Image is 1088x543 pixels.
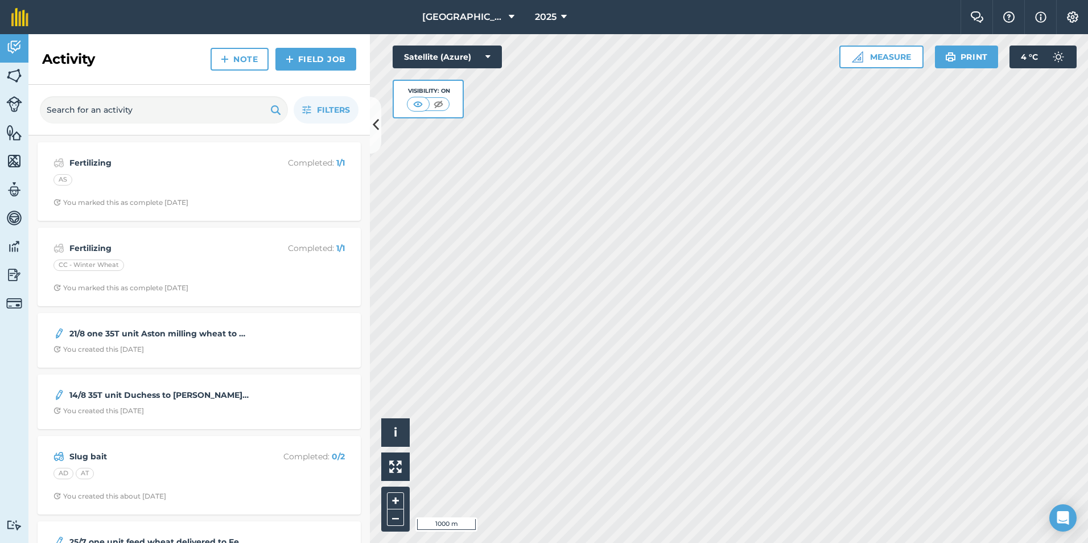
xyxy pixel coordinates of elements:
img: svg+xml;base64,PD94bWwgdmVyc2lvbj0iMS4wIiBlbmNvZGluZz0idXRmLTgiPz4KPCEtLSBHZW5lcmF0b3I6IEFkb2JlIE... [6,295,22,311]
div: AS [53,174,72,186]
a: 14/8 35T unit Duchess to [PERSON_NAME] though [PERSON_NAME]’sClock with arrow pointing clockwiseY... [44,381,354,422]
a: 21/8 one 35T unit Aston milling wheat to Champion? through PGGWClock with arrow pointing clockwis... [44,320,354,361]
strong: 1 / 1 [336,158,345,168]
img: svg+xml;base64,PD94bWwgdmVyc2lvbj0iMS4wIiBlbmNvZGluZz0idXRmLTgiPz4KPCEtLSBHZW5lcmF0b3I6IEFkb2JlIE... [6,266,22,283]
strong: Fertilizing [69,242,250,254]
img: svg+xml;base64,PD94bWwgdmVyc2lvbj0iMS4wIiBlbmNvZGluZz0idXRmLTgiPz4KPCEtLSBHZW5lcmF0b3I6IEFkb2JlIE... [53,450,64,463]
a: FertilizingCompleted: 1/1CC - Winter WheatClock with arrow pointing clockwiseYou marked this as c... [44,235,354,299]
button: – [387,509,404,526]
button: i [381,418,410,447]
button: Satellite (Azure) [393,46,502,68]
img: Two speech bubbles overlapping with the left bubble in the forefront [970,11,984,23]
img: svg+xml;base64,PHN2ZyB4bWxucz0iaHR0cDovL3d3dy53My5vcmcvMjAwMC9zdmciIHdpZHRoPSIxNyIgaGVpZ2h0PSIxNy... [1035,10,1046,24]
img: svg+xml;base64,PD94bWwgdmVyc2lvbj0iMS4wIiBlbmNvZGluZz0idXRmLTgiPz4KPCEtLSBHZW5lcmF0b3I6IEFkb2JlIE... [6,209,22,227]
img: svg+xml;base64,PD94bWwgdmVyc2lvbj0iMS4wIiBlbmNvZGluZz0idXRmLTgiPz4KPCEtLSBHZW5lcmF0b3I6IEFkb2JlIE... [53,388,65,402]
img: Ruler icon [852,51,863,63]
div: Visibility: On [407,87,450,96]
span: [GEOGRAPHIC_DATA] [422,10,504,24]
a: FertilizingCompleted: 1/1ASClock with arrow pointing clockwiseYou marked this as complete [DATE] [44,149,354,214]
img: svg+xml;base64,PHN2ZyB4bWxucz0iaHR0cDovL3d3dy53My5vcmcvMjAwMC9zdmciIHdpZHRoPSI1NiIgaGVpZ2h0PSI2MC... [6,124,22,141]
img: Four arrows, one pointing top left, one top right, one bottom right and the last bottom left [389,460,402,473]
img: svg+xml;base64,PHN2ZyB4bWxucz0iaHR0cDovL3d3dy53My5vcmcvMjAwMC9zdmciIHdpZHRoPSIxNCIgaGVpZ2h0PSIyNC... [221,52,229,66]
img: svg+xml;base64,PD94bWwgdmVyc2lvbj0iMS4wIiBlbmNvZGluZz0idXRmLTgiPz4KPCEtLSBHZW5lcmF0b3I6IEFkb2JlIE... [6,181,22,198]
img: svg+xml;base64,PHN2ZyB4bWxucz0iaHR0cDovL3d3dy53My5vcmcvMjAwMC9zdmciIHdpZHRoPSIxNCIgaGVpZ2h0PSIyNC... [286,52,294,66]
img: A cog icon [1066,11,1079,23]
img: svg+xml;base64,PD94bWwgdmVyc2lvbj0iMS4wIiBlbmNvZGluZz0idXRmLTgiPz4KPCEtLSBHZW5lcmF0b3I6IEFkb2JlIE... [1047,46,1070,68]
img: svg+xml;base64,PD94bWwgdmVyc2lvbj0iMS4wIiBlbmNvZGluZz0idXRmLTgiPz4KPCEtLSBHZW5lcmF0b3I6IEFkb2JlIE... [6,520,22,530]
strong: Slug bait [69,450,250,463]
img: Clock with arrow pointing clockwise [53,284,61,291]
div: You created this about [DATE] [53,492,166,501]
strong: 1 / 1 [336,243,345,253]
div: You marked this as complete [DATE] [53,198,188,207]
button: Filters [294,96,358,124]
img: svg+xml;base64,PD94bWwgdmVyc2lvbj0iMS4wIiBlbmNvZGluZz0idXRmLTgiPz4KPCEtLSBHZW5lcmF0b3I6IEFkb2JlIE... [53,156,64,170]
img: svg+xml;base64,PHN2ZyB4bWxucz0iaHR0cDovL3d3dy53My5vcmcvMjAwMC9zdmciIHdpZHRoPSIxOSIgaGVpZ2h0PSIyNC... [270,103,281,117]
button: Print [935,46,999,68]
img: Clock with arrow pointing clockwise [53,345,61,353]
div: You marked this as complete [DATE] [53,283,188,293]
img: Clock with arrow pointing clockwise [53,492,61,500]
img: svg+xml;base64,PHN2ZyB4bWxucz0iaHR0cDovL3d3dy53My5vcmcvMjAwMC9zdmciIHdpZHRoPSI1NiIgaGVpZ2h0PSI2MC... [6,67,22,84]
h2: Activity [42,50,95,68]
img: svg+xml;base64,PHN2ZyB4bWxucz0iaHR0cDovL3d3dy53My5vcmcvMjAwMC9zdmciIHdpZHRoPSIxOSIgaGVpZ2h0PSIyNC... [945,50,956,64]
div: AT [76,468,94,479]
div: Open Intercom Messenger [1049,504,1077,532]
img: svg+xml;base64,PD94bWwgdmVyc2lvbj0iMS4wIiBlbmNvZGluZz0idXRmLTgiPz4KPCEtLSBHZW5lcmF0b3I6IEFkb2JlIE... [6,96,22,112]
img: svg+xml;base64,PD94bWwgdmVyc2lvbj0iMS4wIiBlbmNvZGluZz0idXRmLTgiPz4KPCEtLSBHZW5lcmF0b3I6IEFkb2JlIE... [53,241,64,255]
img: Clock with arrow pointing clockwise [53,199,61,206]
img: svg+xml;base64,PHN2ZyB4bWxucz0iaHR0cDovL3d3dy53My5vcmcvMjAwMC9zdmciIHdpZHRoPSI1MCIgaGVpZ2h0PSI0MC... [431,98,446,110]
button: + [387,492,404,509]
a: Note [211,48,269,71]
span: i [394,425,397,439]
strong: 0 / 2 [332,451,345,462]
span: Filters [317,104,350,116]
p: Completed : [254,157,345,169]
span: 4 ° C [1021,46,1038,68]
strong: 14/8 35T unit Duchess to [PERSON_NAME] though [PERSON_NAME]’s [69,389,250,401]
strong: 21/8 one 35T unit Aston milling wheat to Champion? through PGGW [69,327,250,340]
a: Slug baitCompleted: 0/2ADATClock with arrow pointing clockwiseYou created this about [DATE] [44,443,354,508]
a: Field Job [275,48,356,71]
span: 2025 [535,10,557,24]
img: svg+xml;base64,PD94bWwgdmVyc2lvbj0iMS4wIiBlbmNvZGluZz0idXRmLTgiPz4KPCEtLSBHZW5lcmF0b3I6IEFkb2JlIE... [6,238,22,255]
img: svg+xml;base64,PHN2ZyB4bWxucz0iaHR0cDovL3d3dy53My5vcmcvMjAwMC9zdmciIHdpZHRoPSI1MCIgaGVpZ2h0PSI0MC... [411,98,425,110]
p: Completed : [254,242,345,254]
img: svg+xml;base64,PD94bWwgdmVyc2lvbj0iMS4wIiBlbmNvZGluZz0idXRmLTgiPz4KPCEtLSBHZW5lcmF0b3I6IEFkb2JlIE... [53,327,65,340]
div: You created this [DATE] [53,345,144,354]
img: svg+xml;base64,PHN2ZyB4bWxucz0iaHR0cDovL3d3dy53My5vcmcvMjAwMC9zdmciIHdpZHRoPSI1NiIgaGVpZ2h0PSI2MC... [6,153,22,170]
button: 4 °C [1009,46,1077,68]
div: CC - Winter Wheat [53,260,124,271]
img: svg+xml;base64,PD94bWwgdmVyc2lvbj0iMS4wIiBlbmNvZGluZz0idXRmLTgiPz4KPCEtLSBHZW5lcmF0b3I6IEFkb2JlIE... [6,39,22,56]
strong: Fertilizing [69,157,250,169]
div: You created this [DATE] [53,406,144,416]
div: AD [53,468,73,479]
img: fieldmargin Logo [11,8,28,26]
input: Search for an activity [40,96,288,124]
img: Clock with arrow pointing clockwise [53,407,61,414]
button: Measure [839,46,924,68]
img: A question mark icon [1002,11,1016,23]
p: Completed : [254,450,345,463]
